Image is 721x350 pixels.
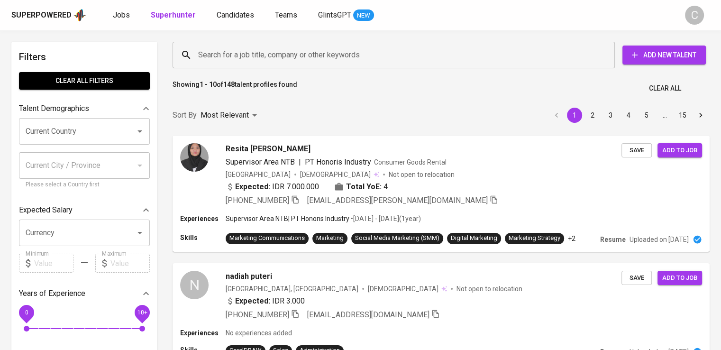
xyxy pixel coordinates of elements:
div: … [657,111,672,120]
p: Sort By [173,110,197,121]
button: Add to job [657,271,702,286]
div: IDR 3.000 [226,295,305,307]
button: Clear All filters [19,72,150,90]
button: Clear All [645,80,685,97]
div: Marketing Strategy [509,234,560,243]
span: NEW [353,11,374,20]
b: Total YoE: [346,181,382,193]
button: Go to page 15 [675,108,690,123]
p: Not open to relocation [389,170,455,179]
a: Superpoweredapp logo [11,8,86,22]
b: Expected: [235,181,270,193]
div: Social Media Marketing (SMM) [355,234,439,243]
button: Open [133,125,146,138]
b: 148 [223,81,235,88]
button: Go to page 4 [621,108,636,123]
span: [DEMOGRAPHIC_DATA] [300,170,372,179]
p: Skills [180,233,226,242]
button: Go to next page [693,108,708,123]
span: 0 [25,309,28,316]
span: Add to job [662,273,697,284]
a: Candidates [217,9,256,21]
button: Go to page 5 [639,108,654,123]
b: Expected: [235,295,270,307]
span: [PHONE_NUMBER] [226,196,289,205]
p: Please select a Country first [26,180,143,190]
button: Save [621,271,652,286]
p: Most Relevant [201,110,249,121]
button: page 1 [567,108,582,123]
span: 10+ [137,309,147,316]
div: Superpowered [11,10,72,21]
p: Experiences [180,328,226,338]
a: Jobs [113,9,132,21]
button: Go to page 2 [585,108,600,123]
span: Candidates [217,10,254,19]
div: Expected Salary [19,201,150,220]
p: Not open to relocation [456,284,522,294]
b: Superhunter [151,10,196,19]
a: Superhunter [151,9,198,21]
p: Experiences [180,214,226,223]
div: Most Relevant [201,107,260,124]
p: Years of Experience [19,288,85,299]
span: nadiah puteri [226,271,272,282]
button: Go to page 3 [603,108,618,123]
input: Value [34,254,73,273]
span: Save [626,273,647,284]
span: Jobs [113,10,130,19]
div: Years of Experience [19,284,150,303]
div: IDR 7.000.000 [226,181,319,193]
a: GlintsGPT NEW [318,9,374,21]
button: Add to job [657,143,702,158]
p: Supervisor Area NTB | PT Honoris Industry [226,214,349,223]
h6: Filters [19,49,150,64]
span: [PHONE_NUMBER] [226,310,289,319]
span: Add New Talent [630,49,698,61]
span: Resita [PERSON_NAME] [226,143,310,155]
span: Add to job [662,145,697,156]
div: Marketing Communications [229,234,305,243]
span: [EMAIL_ADDRESS][DOMAIN_NAME] [307,310,429,319]
input: Value [110,254,150,273]
div: [GEOGRAPHIC_DATA], [GEOGRAPHIC_DATA] [226,284,358,294]
div: Talent Demographics [19,99,150,118]
div: N [180,271,209,299]
span: Consumer Goods Rental [374,158,447,166]
span: [DEMOGRAPHIC_DATA] [368,284,440,294]
span: Clear All [649,83,681,94]
p: Showing of talent profiles found [173,80,297,97]
p: +2 [568,234,575,243]
p: No experiences added [226,328,292,338]
span: Teams [275,10,297,19]
img: app logo [73,8,86,22]
button: Add New Talent [622,46,706,64]
div: [GEOGRAPHIC_DATA] [226,170,291,179]
div: Marketing [316,234,344,243]
a: Resita [PERSON_NAME]Supervisor Area NTB|PT Honoris IndustryConsumer Goods Rental[GEOGRAPHIC_DATA]... [173,136,710,252]
div: Digital Marketing [451,234,497,243]
nav: pagination navigation [548,108,710,123]
a: Teams [275,9,299,21]
b: 1 - 10 [200,81,217,88]
span: [EMAIL_ADDRESS][PERSON_NAME][DOMAIN_NAME] [307,196,488,205]
span: Clear All filters [27,75,142,87]
span: | [299,157,301,168]
p: Uploaded on [DATE] [630,235,689,244]
span: 4 [383,181,388,193]
p: Expected Salary [19,204,73,216]
p: Talent Demographics [19,103,89,114]
span: PT Honoris Industry [305,157,371,166]
img: c74e984cd3da93edb4c910d244e908b1.jpg [180,143,209,172]
button: Save [621,143,652,158]
span: GlintsGPT [318,10,351,19]
button: Open [133,226,146,239]
p: • [DATE] - [DATE] ( 1 year ) [349,214,421,223]
span: Supervisor Area NTB [226,157,295,166]
div: C [685,6,704,25]
p: Resume [600,235,626,244]
span: Save [626,145,647,156]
